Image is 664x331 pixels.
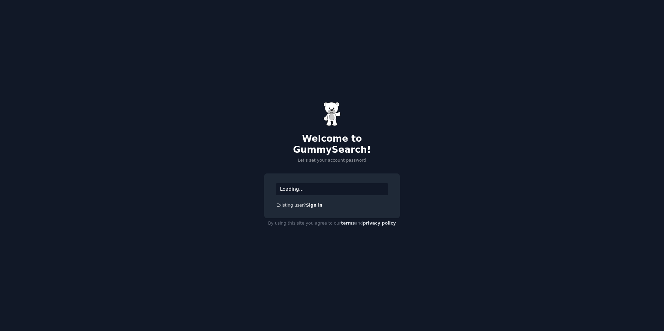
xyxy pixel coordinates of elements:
img: Gummy Bear [323,102,341,126]
a: terms [341,221,355,226]
span: Existing user? [276,203,306,208]
h2: Welcome to GummySearch! [264,133,400,155]
div: Loading... [276,183,388,195]
p: Let's set your account password [264,158,400,164]
div: By using this site you agree to our and [264,218,400,229]
a: Sign in [306,203,323,208]
a: privacy policy [363,221,396,226]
